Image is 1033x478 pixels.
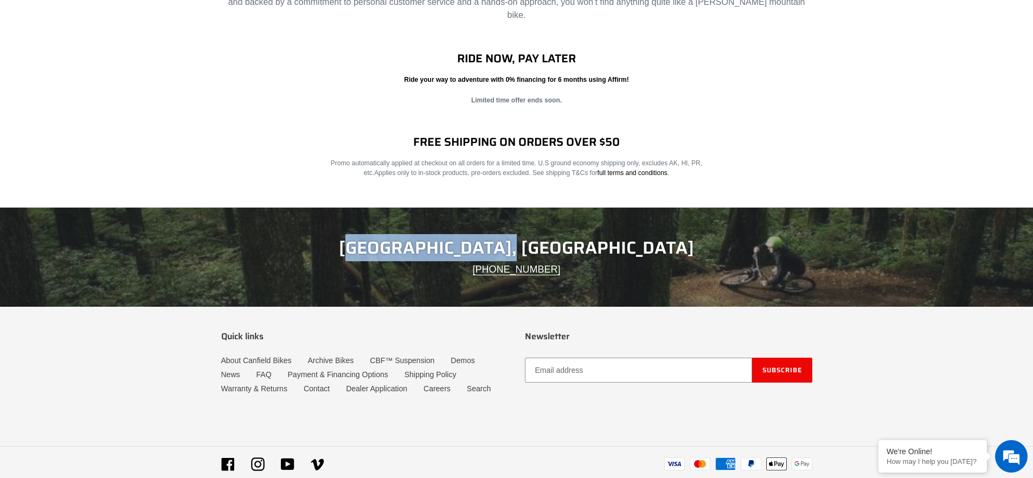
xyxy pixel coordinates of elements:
[405,370,457,379] a: Shipping Policy
[762,365,802,375] span: Subscribe
[451,356,474,365] a: Demos
[221,331,509,341] p: Quick links
[307,356,354,365] a: Archive Bikes
[598,169,668,177] a: full terms and conditions
[178,5,204,31] div: Minimize live chat window
[221,356,292,365] a: About Canfield Bikes
[35,54,62,81] img: d_696896380_company_1647369064580_696896380
[322,158,711,178] p: Promo automatically applied at checkout on all orders for a limited time. U.S ground economy ship...
[467,384,491,393] a: Search
[887,447,979,456] div: We're Online!
[471,96,562,104] strong: Limited time offer ends soon.
[322,51,711,65] h2: RIDE NOW, PAY LATER
[221,384,287,393] a: Warranty & Returns
[424,384,451,393] a: Careers
[221,237,812,258] h2: [GEOGRAPHIC_DATA], [GEOGRAPHIC_DATA]
[752,358,812,383] button: Subscribe
[63,137,150,246] span: We're online!
[5,296,207,334] textarea: Type your message and hit 'Enter'
[256,370,272,379] a: FAQ
[473,264,561,275] a: [PHONE_NUMBER]
[73,61,198,75] div: Chat with us now
[525,331,812,341] p: Newsletter
[304,384,330,393] a: Contact
[370,356,434,365] a: CBF™ Suspension
[12,60,28,76] div: Navigation go back
[887,457,979,466] p: How may I help you today?
[404,76,628,83] strong: Ride your way to adventure with 0% financing for 6 months using Affirm!
[346,384,407,393] a: Dealer Application
[525,358,752,383] input: Email address
[221,370,240,379] a: News
[288,370,388,379] a: Payment & Financing Options
[322,135,711,148] h2: FREE SHIPPING ON ORDERS OVER $50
